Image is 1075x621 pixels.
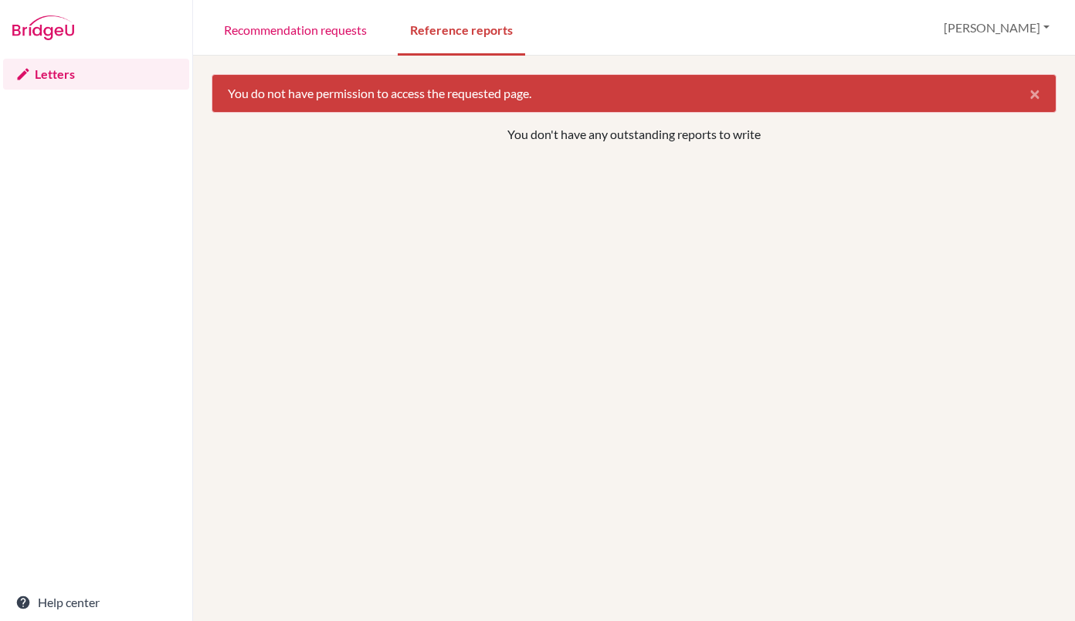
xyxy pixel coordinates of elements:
a: Help center [3,587,189,618]
p: You don't have any outstanding reports to write [293,125,975,144]
button: [PERSON_NAME] [937,13,1056,42]
span: × [1029,82,1040,104]
a: Recommendation requests [212,2,379,56]
a: Letters [3,59,189,90]
a: Reference reports [398,2,525,56]
button: Close [1014,75,1056,112]
img: Bridge-U [12,15,74,40]
div: You do not have permission to access the requested page. [212,74,1056,113]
